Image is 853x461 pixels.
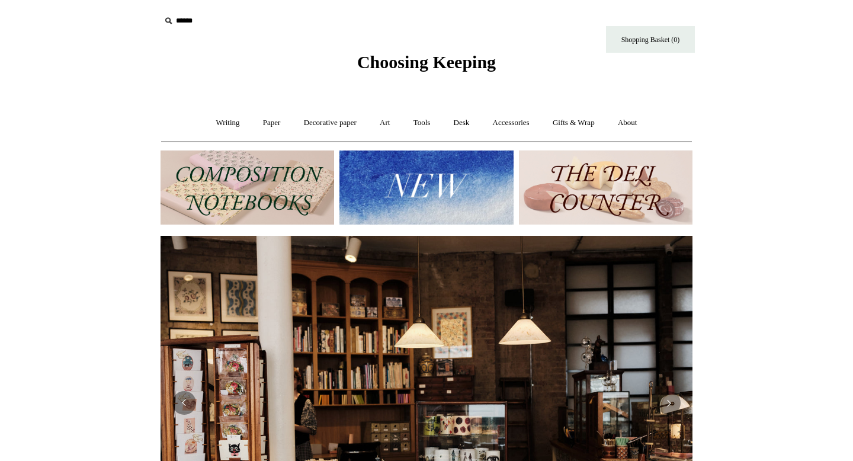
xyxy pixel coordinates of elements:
a: Art [369,107,400,139]
img: The Deli Counter [519,151,692,225]
a: About [607,107,648,139]
a: Accessories [482,107,540,139]
a: Decorative paper [293,107,367,139]
img: 202302 Composition ledgers.jpg__PID:69722ee6-fa44-49dd-a067-31375e5d54ec [161,151,334,225]
img: New.jpg__PID:f73bdf93-380a-4a35-bcfe-7823039498e1 [339,151,513,225]
a: Tools [403,107,441,139]
a: Choosing Keeping [357,62,496,70]
button: Previous [172,391,196,415]
a: Desk [443,107,480,139]
span: Choosing Keeping [357,52,496,72]
a: Shopping Basket (0) [606,26,695,53]
a: Writing [206,107,251,139]
button: Next [657,391,681,415]
a: Gifts & Wrap [542,107,605,139]
a: Paper [252,107,291,139]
